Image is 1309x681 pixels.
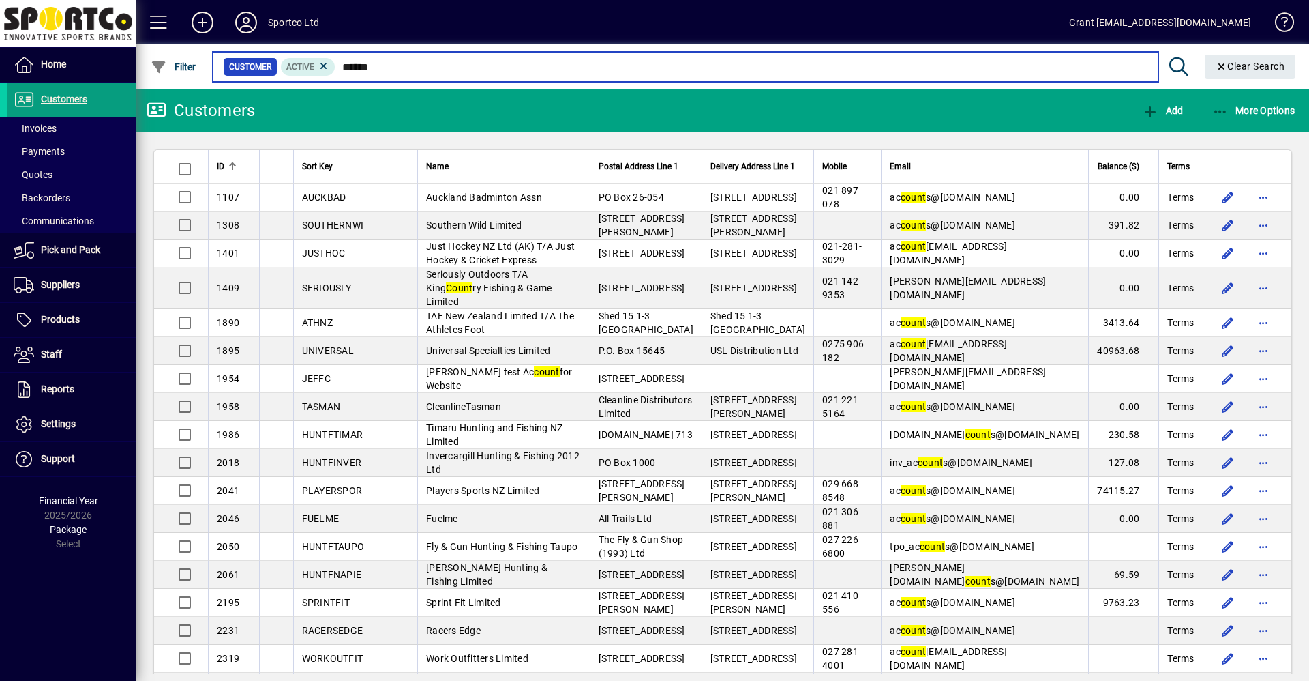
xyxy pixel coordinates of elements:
[7,209,136,233] a: Communications
[302,401,341,412] span: TASMAN
[217,159,224,174] span: ID
[1167,568,1194,581] span: Terms
[822,159,873,174] div: Mobile
[302,597,350,608] span: SPRINTFIT
[822,185,858,209] span: 021 897 078
[217,159,251,174] div: ID
[302,513,340,524] span: FUELME
[1252,312,1274,334] button: More options
[7,186,136,209] a: Backorders
[599,513,652,524] span: All Trails Ltd
[1088,393,1159,421] td: 0.00
[1217,648,1239,669] button: Edit
[302,220,364,231] span: SOUTHERNWI
[426,310,574,335] span: TAF New Zealand Limited T/A The Athletes Foot
[302,457,362,468] span: HUNTFINVER
[7,140,136,163] a: Payments
[217,248,239,259] span: 1401
[426,401,501,412] span: CleanlineTasman
[1217,480,1239,502] button: Edit
[1167,218,1194,232] span: Terms
[1098,159,1139,174] span: Balance ($)
[599,590,685,615] span: [STREET_ADDRESS][PERSON_NAME]
[1088,337,1159,365] td: 40963.68
[302,317,333,328] span: ATHNZ
[599,625,685,636] span: [STREET_ADDRESS]
[1252,368,1274,390] button: More options
[7,442,136,476] a: Support
[147,55,200,79] button: Filter
[901,597,926,608] em: count
[426,192,542,203] span: Auckland Badminton Assn
[426,625,481,636] span: Racers Edge
[14,146,65,157] span: Payments
[426,159,582,174] div: Name
[1217,214,1239,236] button: Edit
[599,192,664,203] span: PO Box 26-054
[710,159,795,174] span: Delivery Address Line 1
[217,485,239,496] span: 2041
[1167,512,1194,525] span: Terms
[426,562,547,587] span: [PERSON_NAME] Hunting & Fishing Limited
[710,310,805,335] span: Shed 15 1-3 [GEOGRAPHIC_DATA]
[710,345,798,356] span: USL Distribution Ltd
[426,485,539,496] span: Players Sports NZ Limited
[710,282,797,293] span: [STREET_ADDRESS]
[41,314,80,325] span: Products
[302,429,363,440] span: HUNTFTIMAR
[901,485,926,496] em: count
[14,123,57,134] span: Invoices
[217,345,239,356] span: 1895
[890,241,1007,265] span: ac [EMAIL_ADDRESS][DOMAIN_NAME]
[1252,277,1274,299] button: More options
[534,366,559,377] em: count
[822,394,858,419] span: 021 221 5164
[599,310,693,335] span: Shed 15 1-3 [GEOGRAPHIC_DATA]
[1088,309,1159,337] td: 3413.64
[599,457,656,468] span: PO Box 1000
[224,10,268,35] button: Profile
[822,534,858,559] span: 027 226 6800
[1167,624,1194,637] span: Terms
[599,282,685,293] span: [STREET_ADDRESS]
[822,590,858,615] span: 021 410 556
[217,625,239,636] span: 2231
[426,159,449,174] span: Name
[217,220,239,231] span: 1308
[217,513,239,524] span: 2046
[599,569,685,580] span: [STREET_ADDRESS]
[599,248,685,259] span: [STREET_ADDRESS]
[268,12,319,33] div: Sportco Ltd
[302,345,354,356] span: UNIVERSAL
[41,453,75,464] span: Support
[1088,212,1159,240] td: 391.82
[281,58,335,76] mat-chip: Activation Status: Active
[599,534,684,559] span: The Fly & Gun Shop (1993) Ltd
[710,248,797,259] span: [STREET_ADDRESS]
[890,159,911,174] span: Email
[41,244,100,255] span: Pick and Pack
[901,241,926,252] em: count
[1088,561,1159,589] td: 69.59
[426,541,577,552] span: Fly & Gun Hunting & Fishing Taupo
[217,457,239,468] span: 2018
[710,541,797,552] span: [STREET_ADDRESS]
[890,317,1015,328] span: ac s@[DOMAIN_NAME]
[7,117,136,140] a: Invoices
[302,541,365,552] span: HUNTFTAUPO
[1252,480,1274,502] button: More options
[1167,316,1194,330] span: Terms
[1167,246,1194,260] span: Terms
[7,338,136,372] a: Staff
[426,366,572,391] span: [PERSON_NAME] test Ac for Website
[822,241,862,265] span: 021-281-3029
[965,429,991,440] em: count
[710,478,797,503] span: [STREET_ADDRESS][PERSON_NAME]
[302,159,333,174] span: Sort Key
[217,401,239,412] span: 1958
[1167,596,1194,609] span: Terms
[41,418,76,429] span: Settings
[1252,508,1274,530] button: More options
[302,373,331,384] span: JEFFC
[426,241,575,265] span: Just Hockey NZ Ltd (AK) T/A Just Hockey & Cricket Express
